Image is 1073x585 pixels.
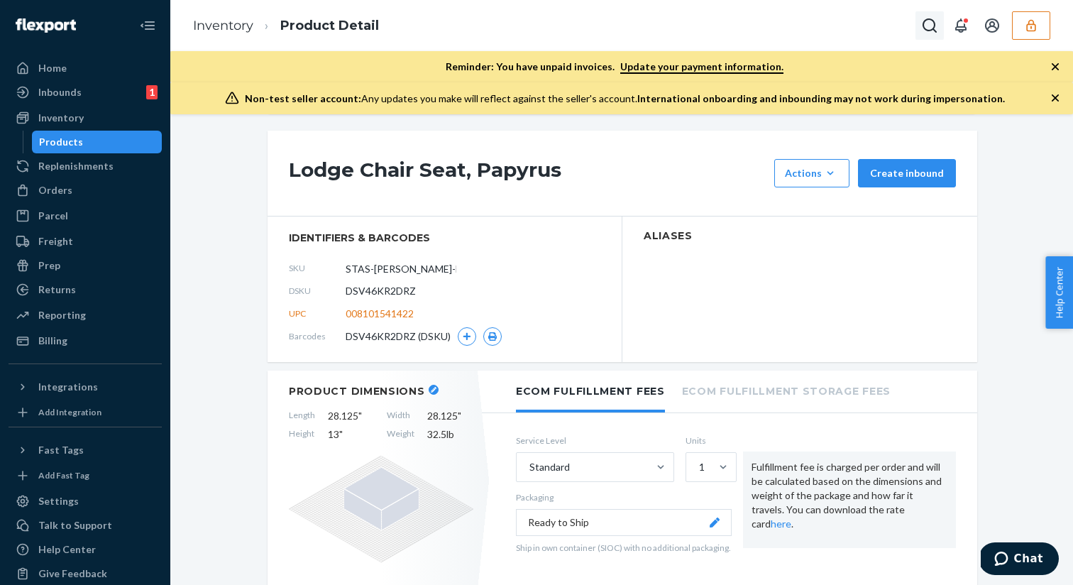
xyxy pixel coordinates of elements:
button: Create inbound [858,159,956,187]
span: 32.5 lb [427,427,473,442]
div: Fulfillment fee is charged per order and will be calculated based on the dimensions and weight of... [743,452,956,548]
div: Actions [785,166,839,180]
span: Width [387,409,414,423]
a: here [771,518,791,530]
span: Height [289,427,315,442]
span: Barcodes [289,330,346,342]
div: Integrations [38,380,98,394]
img: Flexport logo [16,18,76,33]
p: Ship in own container (SIOC) with no additional packaging. [516,542,732,554]
span: " [339,428,343,440]
div: Parcel [38,209,68,223]
a: Update your payment information. [620,60,783,74]
div: Any updates you make will reflect against the seller's account. [245,92,1005,106]
div: Talk to Support [38,518,112,532]
p: Reminder: You have unpaid invoices. [446,60,783,74]
a: Products [32,131,163,153]
span: UPC [289,307,346,319]
div: Help Center [38,542,96,557]
div: Returns [38,283,76,297]
span: 13 [328,427,374,442]
button: Actions [774,159,849,187]
div: Orders [38,183,72,197]
button: Open account menu [978,11,1006,40]
span: DSV46KR2DRZ (DSKU) [346,329,451,344]
span: Non-test seller account: [245,92,361,104]
label: Units [686,434,732,447]
label: Service Level [516,434,674,447]
span: identifiers & barcodes [289,231,600,245]
a: Add Fast Tag [9,467,162,484]
h2: Aliases [644,231,956,241]
div: Inventory [38,111,84,125]
div: Billing [38,334,67,348]
h2: Product Dimensions [289,385,425,398]
span: 008101541422 [346,307,414,321]
li: Ecom Fulfillment Storage Fees [682,371,891,410]
a: Product Detail [280,18,379,33]
button: Open notifications [947,11,975,40]
button: Ready to Ship [516,509,732,536]
span: International onboarding and inbounding may not work during impersonation. [637,92,1005,104]
div: Replenishments [38,159,114,173]
div: Reporting [38,308,86,322]
a: Inventory [9,106,162,129]
a: Orders [9,179,162,202]
span: Length [289,409,315,423]
a: Help Center [9,538,162,561]
div: Standard [529,460,570,474]
button: Integrations [9,376,162,398]
span: 28.125 [427,409,473,423]
button: Talk to Support [9,514,162,537]
div: Give Feedback [38,567,107,581]
a: Add Integration [9,404,162,421]
p: Packaging [516,491,732,503]
a: Replenishments [9,155,162,177]
div: Add Integration [38,406,101,418]
button: Help Center [1045,256,1073,329]
input: 1 [698,460,699,474]
div: Home [38,61,67,75]
div: Products [39,135,83,149]
div: 1 [699,460,705,474]
div: Add Fast Tag [38,469,89,481]
span: DSKU [289,285,346,297]
a: Returns [9,278,162,301]
span: 28.125 [328,409,374,423]
span: " [458,410,461,422]
div: 1 [146,85,158,99]
button: Give Feedback [9,562,162,585]
a: Freight [9,230,162,253]
button: Fast Tags [9,439,162,461]
span: SKU [289,262,346,274]
h1: Lodge Chair Seat, Papyrus [289,159,767,187]
a: Inbounds1 [9,81,162,104]
li: Ecom Fulfillment Fees [516,371,665,412]
a: Home [9,57,162,80]
iframe: Opens a widget where you can chat to one of our agents [981,542,1059,578]
ol: breadcrumbs [182,5,390,47]
a: Inventory [193,18,253,33]
div: Fast Tags [38,443,84,457]
a: Billing [9,329,162,352]
a: Prep [9,254,162,277]
a: Settings [9,490,162,513]
a: Reporting [9,304,162,327]
button: Close Navigation [133,11,162,40]
div: Prep [38,258,60,273]
div: Freight [38,234,73,248]
button: Open Search Box [915,11,944,40]
span: DSV46KR2DRZ [346,284,416,298]
div: Inbounds [38,85,82,99]
input: Standard [528,460,529,474]
span: Weight [387,427,414,442]
span: " [358,410,362,422]
div: Settings [38,494,79,508]
a: Parcel [9,204,162,227]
